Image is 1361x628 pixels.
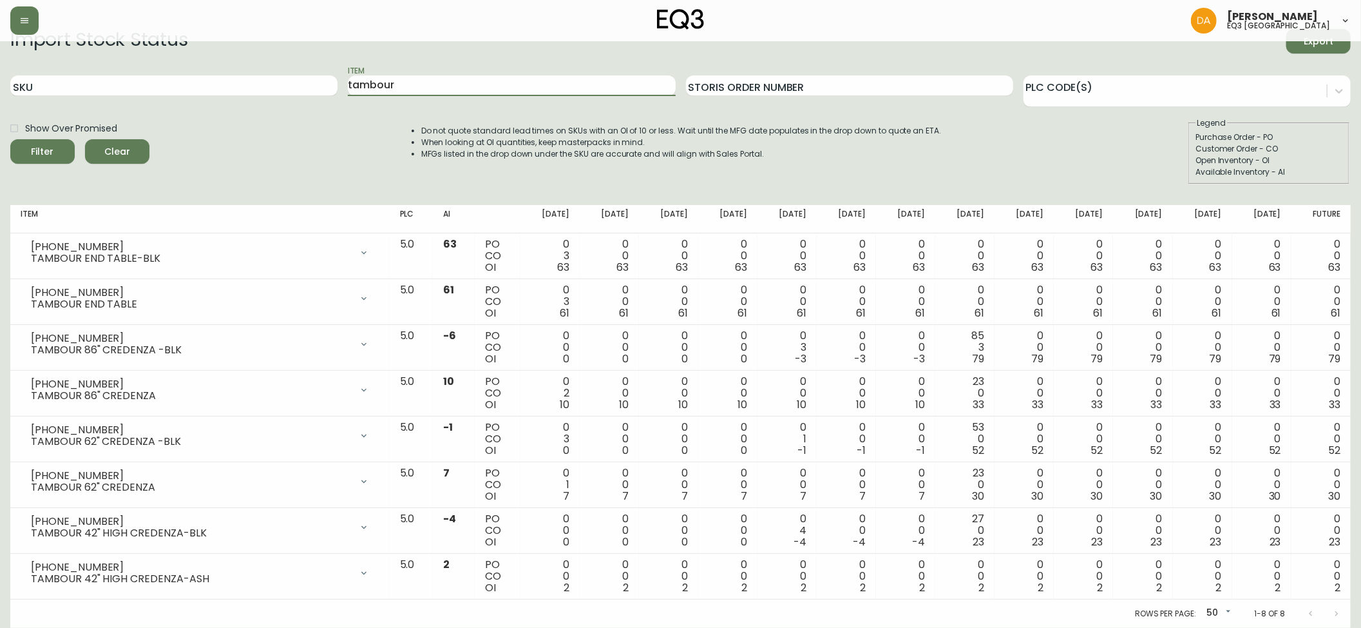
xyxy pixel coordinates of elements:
span: 63 [1091,260,1103,275]
span: OI [485,306,496,320]
div: 85 3 [946,330,984,365]
div: 0 0 [1183,513,1222,548]
div: 0 0 [590,513,629,548]
td: 5.0 [390,279,433,325]
div: 0 0 [531,330,569,365]
div: 0 0 [1123,513,1162,548]
div: 0 0 [1005,467,1043,502]
span: 63 [676,260,688,275]
div: 0 0 [590,239,629,273]
span: -4 [853,535,866,549]
div: 50 [1201,603,1233,624]
div: 23 0 [946,376,984,411]
div: PO CO [485,376,509,411]
div: Purchase Order - PO [1195,132,1342,143]
div: TAMBOUR 62" CREDENZA -BLK [31,436,351,447]
div: TAMBOUR 86" CREDENZA -BLK [31,344,351,356]
div: 0 0 [1123,330,1162,365]
div: [PHONE_NUMBER] [31,470,351,482]
span: 10 [797,397,806,412]
span: 2 [443,557,450,572]
div: 0 0 [1064,239,1103,273]
div: 0 3 [531,284,569,319]
span: 0 [681,351,688,366]
span: 79 [1150,351,1163,366]
div: 0 0 [827,559,866,594]
div: 0 0 [1242,467,1281,502]
li: Do not quote standard lead times on SKUs with an OI of 10 or less. Wait until the MFG date popula... [421,125,942,137]
span: 52 [1328,443,1340,458]
div: 0 0 [590,330,629,365]
div: 0 0 [709,513,747,548]
div: PO CO [485,559,509,594]
div: 0 0 [1302,422,1340,456]
span: 63 [1031,260,1043,275]
div: [PHONE_NUMBER] [31,287,351,299]
button: Export [1286,29,1351,54]
div: 0 0 [1005,239,1043,273]
div: 0 0 [1123,559,1162,594]
div: 0 0 [1183,376,1222,411]
span: 61 [915,306,925,320]
span: -4 [912,535,925,549]
th: [DATE] [520,205,580,233]
div: 0 0 [1302,330,1340,365]
span: 79 [1091,351,1103,366]
div: PO CO [485,330,509,365]
div: Open Inventory - OI [1195,155,1342,166]
span: 30 [1210,489,1222,504]
span: [PERSON_NAME] [1227,12,1318,22]
span: OI [485,351,496,366]
span: 10 [619,397,629,412]
div: TAMBOUR END TABLE [31,299,351,310]
span: 10 [856,397,866,412]
div: 0 0 [1302,513,1340,548]
div: 0 0 [531,513,569,548]
span: 61 [797,306,806,320]
div: [PHONE_NUMBER]TAMBOUR 86" CREDENZA [21,376,379,404]
div: 0 0 [1064,513,1103,548]
span: 61 [856,306,866,320]
span: 63 [1328,260,1340,275]
div: Filter [32,144,54,160]
div: 0 0 [1064,559,1103,594]
span: 33 [1210,397,1222,412]
h5: eq3 [GEOGRAPHIC_DATA] [1227,22,1330,30]
div: 0 0 [649,559,688,594]
span: 61 [678,306,688,320]
span: 7 [741,489,747,504]
div: 0 0 [768,559,806,594]
li: When looking at OI quantities, keep masterpacks in mind. [421,137,942,148]
div: TAMBOUR 62" CREDENZA [31,482,351,493]
div: 0 0 [1242,376,1281,411]
span: 52 [1269,443,1281,458]
div: 0 0 [709,376,747,411]
span: OI [485,397,496,412]
span: 79 [972,351,984,366]
span: -1 [857,443,866,458]
th: Future [1291,205,1351,233]
div: 0 0 [649,513,688,548]
span: 33 [1270,397,1281,412]
img: dd1a7e8db21a0ac8adbf82b84ca05374 [1191,8,1217,34]
span: -4 [794,535,806,549]
div: TAMBOUR 42" HIGH CREDENZA-BLK [31,527,351,539]
span: 23 [1210,535,1222,549]
div: 0 2 [531,376,569,411]
div: 0 0 [827,467,866,502]
span: 0 [681,535,688,549]
div: [PHONE_NUMBER] [31,333,351,344]
th: [DATE] [1232,205,1291,233]
div: 0 0 [1183,239,1222,273]
th: [DATE] [817,205,876,233]
span: 33 [1032,397,1043,412]
span: 0 [622,351,629,366]
div: 0 0 [827,513,866,548]
span: 79 [1031,351,1043,366]
div: 0 0 [1123,376,1162,411]
div: 0 0 [886,284,925,319]
div: 0 0 [1302,284,1340,319]
div: [PHONE_NUMBER]TAMBOUR END TABLE-BLK [21,239,379,267]
span: 7 [622,489,629,504]
th: [DATE] [698,205,757,233]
